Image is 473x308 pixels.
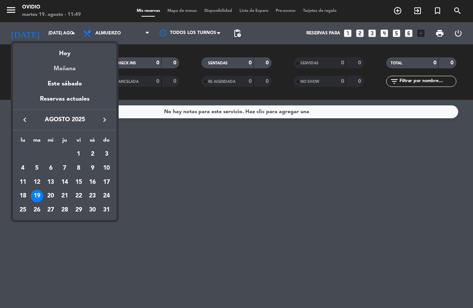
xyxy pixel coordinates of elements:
[86,147,100,161] td: 2 de agosto de 2025
[31,162,43,175] div: 5
[44,176,57,189] div: 13
[100,204,113,216] div: 31
[16,147,72,161] td: AGO.
[100,115,109,124] i: keyboard_arrow_right
[99,147,113,161] td: 3 de agosto de 2025
[17,190,29,202] div: 18
[86,136,100,148] th: sábado
[58,176,71,189] div: 14
[16,136,30,148] th: lunes
[58,190,71,202] div: 21
[20,115,29,124] i: keyboard_arrow_left
[72,162,85,175] div: 8
[31,176,43,189] div: 12
[72,147,86,161] td: 1 de agosto de 2025
[31,115,98,125] span: agosto 2025
[86,175,100,189] td: 16 de agosto de 2025
[44,203,58,217] td: 27 de agosto de 2025
[58,203,72,217] td: 28 de agosto de 2025
[99,161,113,175] td: 10 de agosto de 2025
[58,175,72,189] td: 14 de agosto de 2025
[86,176,99,189] div: 16
[72,161,86,175] td: 8 de agosto de 2025
[86,204,99,216] div: 30
[18,115,31,125] button: keyboard_arrow_left
[86,162,99,175] div: 9
[72,148,85,160] div: 1
[13,43,116,58] div: Hoy
[58,136,72,148] th: jueves
[30,189,44,203] td: 19 de agosto de 2025
[99,189,113,203] td: 24 de agosto de 2025
[30,175,44,189] td: 12 de agosto de 2025
[44,204,57,216] div: 27
[72,204,85,216] div: 29
[16,175,30,189] td: 11 de agosto de 2025
[44,162,57,175] div: 6
[44,190,57,202] div: 20
[72,189,86,203] td: 22 de agosto de 2025
[58,162,71,175] div: 7
[86,189,100,203] td: 23 de agosto de 2025
[100,162,113,175] div: 10
[31,190,43,202] div: 19
[30,203,44,217] td: 26 de agosto de 2025
[44,161,58,175] td: 6 de agosto de 2025
[16,203,30,217] td: 25 de agosto de 2025
[44,136,58,148] th: miércoles
[99,203,113,217] td: 31 de agosto de 2025
[17,162,29,175] div: 4
[58,204,71,216] div: 28
[72,136,86,148] th: viernes
[72,176,85,189] div: 15
[72,190,85,202] div: 22
[58,189,72,203] td: 21 de agosto de 2025
[13,74,116,94] div: Este sábado
[30,161,44,175] td: 5 de agosto de 2025
[86,148,99,160] div: 2
[31,204,43,216] div: 26
[58,161,72,175] td: 7 de agosto de 2025
[16,189,30,203] td: 18 de agosto de 2025
[99,136,113,148] th: domingo
[17,204,29,216] div: 25
[86,190,99,202] div: 23
[30,136,44,148] th: martes
[13,94,116,109] div: Reservas actuales
[100,176,113,189] div: 17
[72,203,86,217] td: 29 de agosto de 2025
[13,58,116,74] div: Mañana
[86,161,100,175] td: 9 de agosto de 2025
[99,175,113,189] td: 17 de agosto de 2025
[86,203,100,217] td: 30 de agosto de 2025
[98,115,111,125] button: keyboard_arrow_right
[72,175,86,189] td: 15 de agosto de 2025
[100,190,113,202] div: 24
[16,161,30,175] td: 4 de agosto de 2025
[17,176,29,189] div: 11
[44,189,58,203] td: 20 de agosto de 2025
[44,175,58,189] td: 13 de agosto de 2025
[100,148,113,160] div: 3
